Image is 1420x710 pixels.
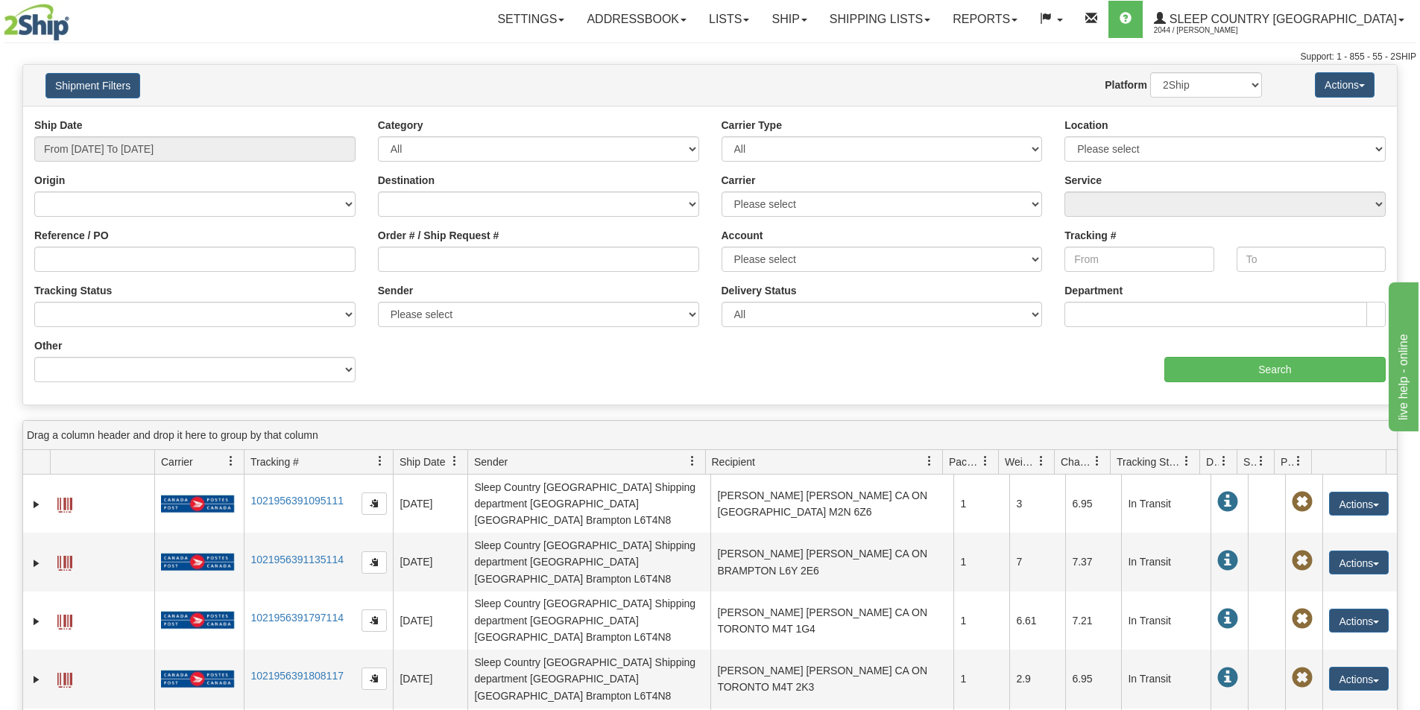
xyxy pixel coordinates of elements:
td: [PERSON_NAME] [PERSON_NAME] CA ON TORONTO M4T 2K3 [710,650,953,708]
td: Sleep Country [GEOGRAPHIC_DATA] Shipping department [GEOGRAPHIC_DATA] [GEOGRAPHIC_DATA] Brampton ... [467,592,710,650]
span: Pickup Not Assigned [1292,668,1313,688]
label: Destination [378,173,435,188]
a: Pickup Status filter column settings [1286,448,1311,474]
button: Copy to clipboard [362,492,387,515]
a: Label [57,666,72,690]
span: Pickup Not Assigned [1292,609,1313,630]
a: Expand [29,497,44,512]
a: Reports [941,1,1029,38]
button: Copy to clipboard [362,609,387,632]
a: Addressbook [575,1,698,38]
a: Shipment Issues filter column settings [1249,448,1274,474]
td: 1 [953,475,1009,533]
a: Expand [29,614,44,629]
button: Actions [1329,551,1389,574]
a: Sender filter column settings [680,448,705,474]
td: Sleep Country [GEOGRAPHIC_DATA] Shipping department [GEOGRAPHIC_DATA] [GEOGRAPHIC_DATA] Brampton ... [467,475,710,533]
span: Recipient [712,454,755,469]
label: Account [722,228,763,243]
label: Reference / PO [34,228,109,243]
span: Sleep Country [GEOGRAPHIC_DATA] [1166,13,1397,25]
td: [DATE] [393,650,467,708]
a: Settings [486,1,575,38]
span: Delivery Status [1206,454,1219,469]
span: In Transit [1217,668,1238,688]
a: 1021956391808117 [250,670,344,682]
span: Weight [1005,454,1036,469]
div: grid grouping header [23,421,1397,450]
td: 3 [1009,475,1065,533]
a: 1021956391135114 [250,554,344,565]
a: Recipient filter column settings [917,448,942,474]
input: To [1237,247,1386,272]
a: Expand [29,672,44,687]
div: live help - online [11,9,138,27]
a: Weight filter column settings [1029,448,1054,474]
a: Tracking Status filter column settings [1174,448,1199,474]
td: In Transit [1121,533,1211,591]
td: [DATE] [393,475,467,533]
span: In Transit [1217,551,1238,571]
a: Charge filter column settings [1085,448,1110,474]
label: Location [1064,118,1108,133]
label: Ship Date [34,118,83,133]
span: 2044 / [PERSON_NAME] [1154,23,1266,38]
a: Packages filter column settings [973,448,998,474]
label: Sender [378,283,413,298]
td: [DATE] [393,533,467,591]
img: logo2044.jpg [4,4,69,41]
td: 6.61 [1009,592,1065,650]
span: Sender [474,454,508,469]
td: 1 [953,592,1009,650]
span: Packages [949,454,980,469]
img: 20 - Canada Post [161,670,234,688]
label: Tracking Status [34,283,112,298]
a: Carrier filter column settings [218,448,244,474]
td: 6.95 [1065,650,1121,708]
span: Charge [1061,454,1092,469]
button: Actions [1329,492,1389,516]
label: Department [1064,283,1123,298]
td: 2.9 [1009,650,1065,708]
span: In Transit [1217,609,1238,630]
a: Sleep Country [GEOGRAPHIC_DATA] 2044 / [PERSON_NAME] [1143,1,1416,38]
a: Ship [760,1,818,38]
td: 1 [953,533,1009,591]
a: 1021956391797114 [250,612,344,624]
a: Expand [29,556,44,571]
span: Tracking Status [1117,454,1181,469]
label: Delivery Status [722,283,797,298]
a: Label [57,608,72,632]
label: Carrier [722,173,756,188]
td: 7 [1009,533,1065,591]
a: Tracking # filter column settings [367,448,393,474]
label: Platform [1105,77,1147,92]
td: In Transit [1121,650,1211,708]
div: Support: 1 - 855 - 55 - 2SHIP [4,51,1416,63]
td: Sleep Country [GEOGRAPHIC_DATA] Shipping department [GEOGRAPHIC_DATA] [GEOGRAPHIC_DATA] Brampton ... [467,533,710,591]
span: Pickup Not Assigned [1292,551,1313,571]
a: 1021956391095111 [250,495,344,507]
a: Lists [698,1,760,38]
td: 7.37 [1065,533,1121,591]
label: Category [378,118,423,133]
a: Shipping lists [818,1,941,38]
span: Ship Date [400,454,445,469]
span: Carrier [161,454,193,469]
label: Service [1064,173,1102,188]
img: 20 - Canada Post [161,553,234,571]
button: Actions [1329,667,1389,691]
a: Ship Date filter column settings [442,448,467,474]
label: Carrier Type [722,118,782,133]
button: Actions [1315,72,1375,98]
input: From [1064,247,1214,272]
a: Delivery Status filter column settings [1211,448,1237,474]
button: Copy to clipboard [362,551,387,574]
span: Shipment Issues [1243,454,1256,469]
button: Actions [1329,609,1389,633]
button: Copy to clipboard [362,668,387,690]
a: Label [57,549,72,573]
label: Tracking # [1064,228,1116,243]
input: Search [1164,357,1386,382]
td: 6.95 [1065,475,1121,533]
